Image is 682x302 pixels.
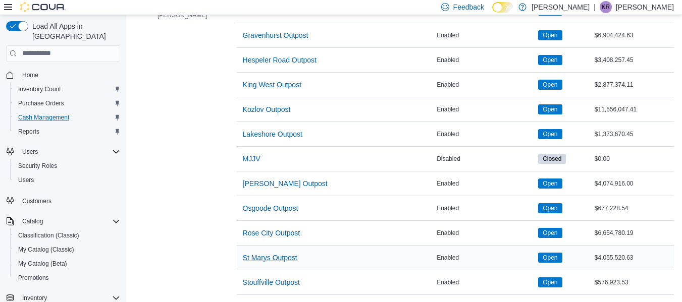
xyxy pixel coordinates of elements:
button: Reports [10,125,124,139]
span: Security Roles [18,162,57,170]
div: Enabled [435,128,536,140]
div: $0.00 [593,153,674,165]
span: Catalog [22,217,43,225]
a: Home [18,69,42,81]
button: Cash Management [10,110,124,125]
div: Enabled [435,103,536,115]
span: Closed [538,154,566,164]
span: Users [18,146,120,158]
span: Open [543,204,557,213]
a: Classification (Classic) [14,229,83,241]
span: Osgoode Outpost [243,203,298,213]
span: Open [543,253,557,262]
span: Reports [18,128,39,136]
span: [PERSON_NAME] [158,11,207,19]
a: Promotions [14,272,53,284]
span: Open [543,278,557,287]
span: Cash Management [14,111,120,124]
div: Enabled [435,79,536,91]
button: Inventory Count [10,82,124,96]
button: Security Roles [10,159,124,173]
a: My Catalog (Beta) [14,258,71,270]
div: $677,228.54 [593,202,674,214]
button: Gravenhurst Outpost [239,25,312,45]
span: Lakeshore Outpost [243,129,302,139]
a: Purchase Orders [14,97,68,109]
span: Open [538,203,562,213]
span: Purchase Orders [18,99,64,107]
button: Catalog [18,215,47,227]
div: Enabled [435,202,536,214]
span: Load All Apps in [GEOGRAPHIC_DATA] [28,21,120,41]
span: Hespeler Road Outpost [243,55,317,65]
span: Stouffville Outpost [243,277,300,287]
span: Open [538,228,562,238]
span: Inventory [22,294,47,302]
button: Stouffville Outpost [239,272,304,292]
div: $1,373,670.45 [593,128,674,140]
span: Security Roles [14,160,120,172]
button: Customers [2,193,124,208]
div: $576,923.53 [593,276,674,288]
a: Users [14,174,38,186]
button: Purchase Orders [10,96,124,110]
div: Kevin Russell [600,1,612,13]
span: Cash Management [18,113,69,122]
button: Catalog [2,214,124,228]
div: Enabled [435,252,536,264]
span: Promotions [18,274,49,282]
div: $11,556,047.41 [593,103,674,115]
button: Rose City Outpost [239,223,304,243]
span: Open [538,129,562,139]
a: My Catalog (Classic) [14,244,78,256]
span: Open [543,105,557,114]
p: | [594,1,596,13]
span: Closed [543,154,561,163]
span: Open [538,55,562,65]
img: Cova [20,2,66,12]
span: Open [538,277,562,287]
div: $4,055,520.63 [593,252,674,264]
a: Reports [14,126,43,138]
button: MJJV [239,149,265,169]
span: My Catalog (Beta) [14,258,120,270]
span: Home [18,69,120,81]
p: [PERSON_NAME] [532,1,590,13]
span: Open [538,30,562,40]
span: My Catalog (Classic) [14,244,120,256]
button: My Catalog (Classic) [10,243,124,257]
span: MJJV [243,154,260,164]
span: Open [543,31,557,40]
span: Open [543,228,557,237]
button: Users [18,146,42,158]
button: [PERSON_NAME] [143,9,212,21]
span: KR [602,1,610,13]
span: Classification (Classic) [14,229,120,241]
span: Kozlov Outpost [243,104,291,114]
div: Enabled [435,54,536,66]
div: $6,904,424.63 [593,29,674,41]
button: Home [2,68,124,82]
span: Open [543,80,557,89]
button: Classification (Classic) [10,228,124,243]
button: St Marys Outpost [239,248,301,268]
div: Enabled [435,276,536,288]
p: [PERSON_NAME] [616,1,674,13]
div: $4,074,916.00 [593,177,674,190]
span: King West Outpost [243,80,301,90]
span: My Catalog (Beta) [18,260,67,268]
span: Purchase Orders [14,97,120,109]
span: Open [543,179,557,188]
span: Users [22,148,38,156]
button: Hespeler Road Outpost [239,50,321,70]
span: Promotions [14,272,120,284]
span: My Catalog (Classic) [18,246,74,254]
a: Inventory Count [14,83,65,95]
div: $3,408,257.45 [593,54,674,66]
span: Inventory Count [18,85,61,93]
div: Enabled [435,227,536,239]
span: Users [18,176,34,184]
button: Users [2,145,124,159]
span: Users [14,174,120,186]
